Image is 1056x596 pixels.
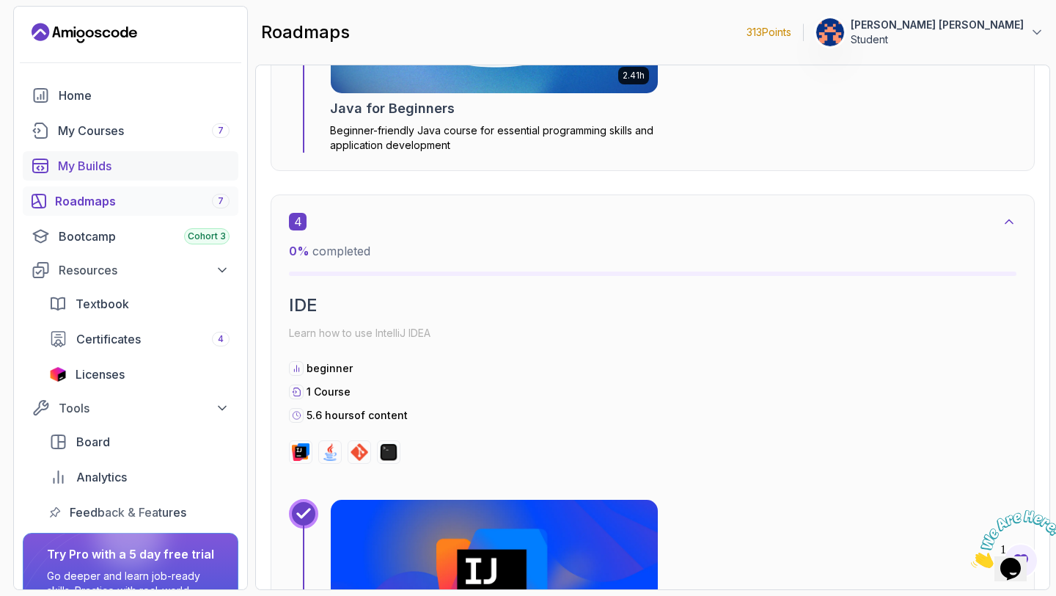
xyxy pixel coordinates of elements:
button: Tools [23,395,238,421]
a: courses [23,116,238,145]
button: user profile image[PERSON_NAME] [PERSON_NAME]Student [815,18,1044,47]
span: Analytics [76,468,127,486]
a: bootcamp [23,222,238,251]
span: Cohort 3 [188,230,226,242]
img: user profile image [816,18,844,46]
img: Chat attention grabber [6,6,97,64]
img: java logo [321,443,339,461]
a: home [23,81,238,110]
a: board [40,427,238,457]
a: textbook [40,289,238,319]
p: beginner [307,361,353,376]
a: licenses [40,360,238,389]
div: Bootcamp [59,228,230,245]
div: My Courses [58,122,230,139]
h2: roadmaps [261,21,350,44]
img: intellij logo [292,443,309,461]
div: Home [59,87,230,104]
div: Resources [59,261,230,279]
p: 5.6 hours of content [307,408,408,423]
span: Board [76,433,110,451]
div: Roadmaps [55,192,230,210]
img: terminal logo [380,443,397,461]
a: Landing page [32,21,137,45]
a: certificates [40,324,238,354]
span: Licenses [76,366,125,383]
span: 7 [218,125,224,137]
span: 4 [218,333,224,345]
span: 7 [218,195,224,207]
p: 313 Points [747,25,791,40]
span: 1 Course [307,385,351,398]
span: 1 [6,6,12,18]
h2: Java for Beginners [330,98,455,119]
button: Resources [23,257,238,283]
iframe: chat widget [965,504,1056,574]
div: My Builds [58,157,230,175]
p: Beginner-friendly Java course for essential programming skills and application development [330,123,659,153]
span: Textbook [76,295,129,313]
span: completed [289,244,370,258]
a: analytics [40,462,238,492]
span: Feedback & Features [70,504,186,521]
img: git logo [351,443,368,461]
img: jetbrains icon [49,367,67,382]
h2: IDE [289,294,1016,317]
p: 2.41h [623,70,645,81]
a: roadmaps [23,186,238,216]
a: builds [23,151,238,181]
p: Learn how to use IntelliJ IDEA [289,323,1016,344]
div: Tools [59,399,230,417]
a: feedback [40,498,238,527]
p: [PERSON_NAME] [PERSON_NAME] [851,18,1024,32]
span: 4 [289,213,307,230]
span: Certificates [76,330,141,348]
span: 0 % [289,244,309,258]
p: Student [851,32,1024,47]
